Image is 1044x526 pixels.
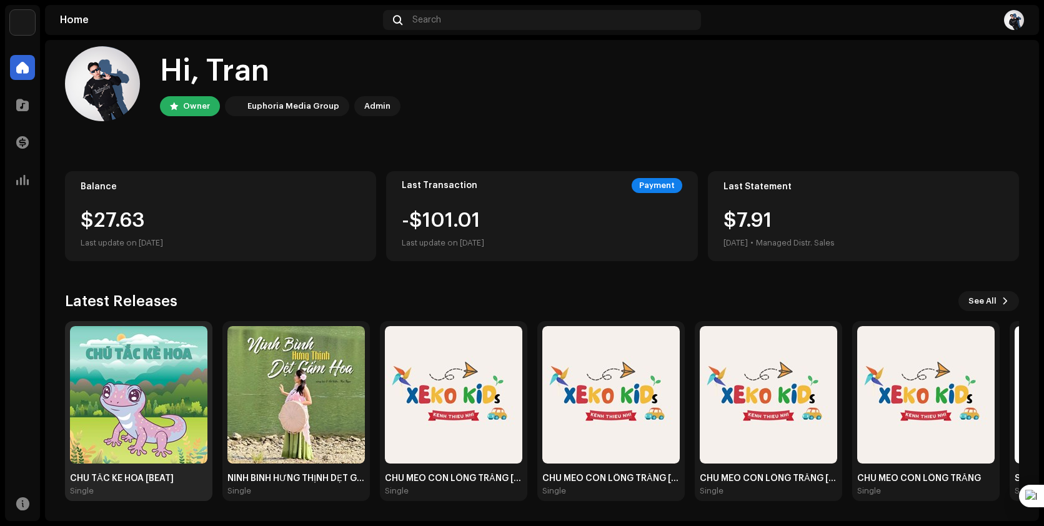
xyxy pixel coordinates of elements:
[857,474,995,484] div: CHÚ MÈO CON LÔNG TRẮNG
[723,236,748,251] div: [DATE]
[227,474,365,484] div: NINH BÌNH HƯNG THỊNH DỆT GẤM HOA
[247,99,339,114] div: Euphoria Media Group
[227,99,242,114] img: de0d2825-999c-4937-b35a-9adca56ee094
[756,236,835,251] div: Managed Distr. Sales
[65,291,177,311] h3: Latest Releases
[857,486,881,496] div: Single
[857,326,995,464] img: 1d220be3-2c0a-4c6b-9397-d33e5880f805
[542,486,566,496] div: Single
[402,181,477,191] div: Last Transaction
[708,171,1019,261] re-o-card-value: Last Statement
[700,326,837,464] img: 151a67c4-deb7-42ab-a603-705bc520395e
[227,486,251,496] div: Single
[227,326,365,464] img: 29096a27-bb30-4ec6-ac21-5173ededafd2
[542,326,680,464] img: dd9c5300-fd1d-4479-8e7b-cc286b7e4d6c
[1015,486,1038,496] div: Single
[542,474,680,484] div: CHÚ MÈO CON LÔNG TRẮNG [REMIX]
[81,236,360,251] div: Last update on [DATE]
[968,289,997,314] span: See All
[385,474,522,484] div: CHÚ MÈO CON LÔNG TRẮNG [REMIX BEAT]
[1004,10,1024,30] img: 10ef5a6d-942d-44a9-887e-b7c3fbac8ad5
[81,182,360,192] div: Balance
[402,236,484,251] div: Last update on [DATE]
[958,291,1019,311] button: See All
[700,486,723,496] div: Single
[385,486,409,496] div: Single
[65,46,140,121] img: 10ef5a6d-942d-44a9-887e-b7c3fbac8ad5
[183,99,210,114] div: Owner
[70,326,207,464] img: c5307d42-898d-4832-a880-dd3d1d3d510f
[70,486,94,496] div: Single
[385,326,522,464] img: 8034f5fc-cf52-44c9-99fd-18bb8f3f85d4
[364,99,390,114] div: Admin
[412,15,441,25] span: Search
[723,182,1003,192] div: Last Statement
[632,178,682,193] div: Payment
[700,474,837,484] div: CHÚ MÈO CON LÔNG TRẮNG [BEAT]
[10,10,35,35] img: de0d2825-999c-4937-b35a-9adca56ee094
[750,236,753,251] div: •
[160,51,400,91] div: Hi, Tran
[65,171,376,261] re-o-card-value: Balance
[60,15,378,25] div: Home
[70,474,207,484] div: CHÚ TẮC KÈ HOA [BEAT]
